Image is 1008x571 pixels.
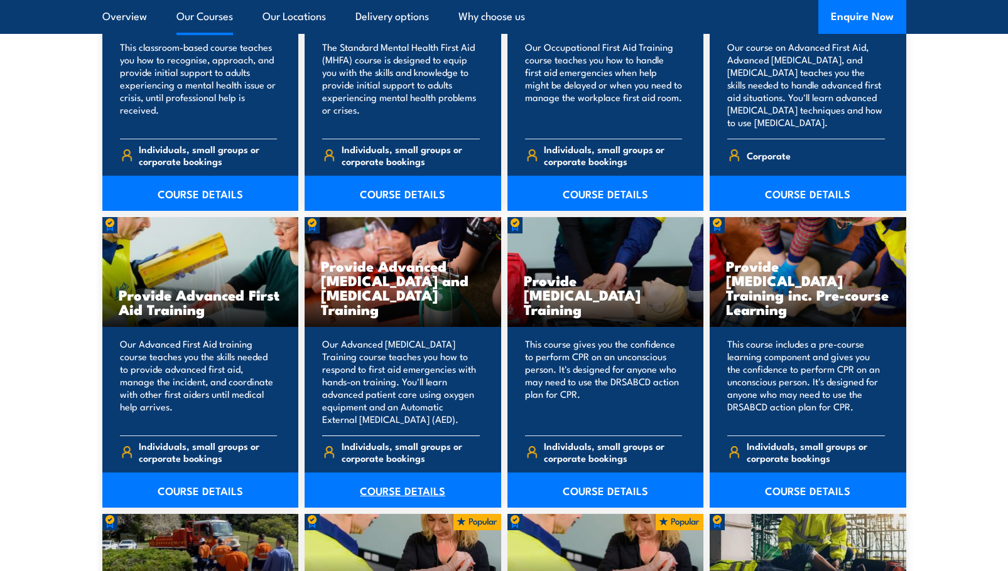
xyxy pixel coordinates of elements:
a: COURSE DETAILS [305,176,501,211]
a: COURSE DETAILS [102,176,299,211]
span: Individuals, small groups or corporate bookings [544,440,682,464]
h3: Provide Advanced First Aid Training [119,287,283,316]
span: Corporate [747,146,791,165]
a: COURSE DETAILS [710,176,906,211]
p: This classroom-based course teaches you how to recognise, approach, and provide initial support t... [120,41,278,129]
a: COURSE DETAILS [305,472,501,508]
h3: Provide [MEDICAL_DATA] Training [524,273,688,316]
span: Individuals, small groups or corporate bookings [139,440,277,464]
p: Our Advanced [MEDICAL_DATA] Training course teaches you how to respond to first aid emergencies w... [322,338,480,425]
a: COURSE DETAILS [102,472,299,508]
span: Individuals, small groups or corporate bookings [139,143,277,167]
span: Individuals, small groups or corporate bookings [747,440,885,464]
span: Individuals, small groups or corporate bookings [342,440,480,464]
p: Our Advanced First Aid training course teaches you the skills needed to provide advanced first ai... [120,338,278,425]
p: This course gives you the confidence to perform CPR on an unconscious person. It's designed for a... [525,338,683,425]
a: COURSE DETAILS [507,176,704,211]
p: This course includes a pre-course learning component and gives you the confidence to perform CPR ... [727,338,885,425]
p: The Standard Mental Health First Aid (MHFA) course is designed to equip you with the skills and k... [322,41,480,129]
a: COURSE DETAILS [507,472,704,508]
span: Individuals, small groups or corporate bookings [544,143,682,167]
h3: Provide Advanced [MEDICAL_DATA] and [MEDICAL_DATA] Training [321,259,485,316]
p: Our Occupational First Aid Training course teaches you how to handle first aid emergencies when h... [525,41,683,129]
h3: Provide [MEDICAL_DATA] Training inc. Pre-course Learning [726,259,890,316]
a: COURSE DETAILS [710,472,906,508]
span: Individuals, small groups or corporate bookings [342,143,480,167]
p: Our course on Advanced First Aid, Advanced [MEDICAL_DATA], and [MEDICAL_DATA] teaches you the ski... [727,41,885,129]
